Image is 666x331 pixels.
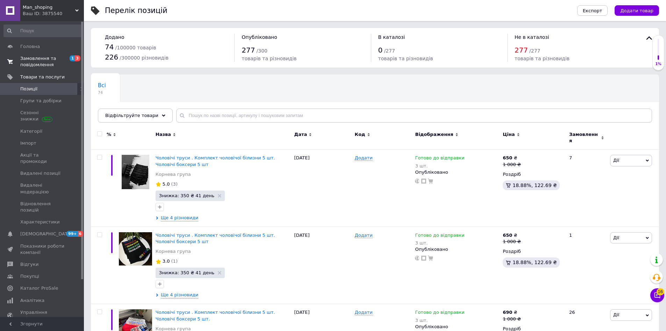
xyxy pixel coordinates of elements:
[293,150,353,227] div: [DATE]
[20,98,62,104] span: Групи та добірки
[515,56,570,61] span: товарів та різновидів
[20,219,60,225] span: Характеристики
[78,231,84,237] span: 6
[613,312,619,317] span: Дії
[657,288,664,295] span: 16
[513,260,557,265] span: 18.88%, 122.69 ₴
[503,171,563,178] div: Роздріб
[20,74,65,80] span: Товари та послуги
[20,43,40,50] span: Головна
[75,55,80,61] span: 3
[565,150,608,227] div: 7
[355,131,365,138] span: Код
[156,248,191,255] a: Корнева група
[615,5,659,16] button: Додати товар
[163,181,170,187] span: 5.0
[20,140,36,146] span: Імпорт
[20,231,72,237] span: [DEMOGRAPHIC_DATA]
[163,258,170,264] span: 3.0
[23,4,75,11] span: Man_shoping
[503,232,521,239] div: ₴
[515,34,549,40] span: Не в каталозі
[66,231,78,237] span: 99+
[20,201,65,213] span: Відновлення позицій
[156,155,275,167] span: Чоловічі труси . Комплект чоловічої білизни 5 шт. Чоловічі боксери 5 шт
[156,310,275,321] a: Чоловічі труси . Комплект чоловічої білизни 5 шт. Чоловічі боксери 5 шт.
[242,46,255,54] span: 277
[120,55,169,61] span: / 300000 різновидів
[257,48,267,54] span: / 300
[176,109,652,123] input: Пошук по назві позиції, артикулу і пошуковим запитам
[650,288,664,302] button: Чат з покупцем16
[20,170,60,177] span: Видалені позиції
[503,233,512,238] b: 650
[105,113,158,118] span: Відфільтруйте товари
[415,233,464,240] span: Готово до відправки
[355,310,373,315] span: Додати
[20,128,42,135] span: Категорії
[503,248,563,255] div: Роздріб
[415,155,464,163] span: Готово до відправки
[620,8,653,13] span: Додати товар
[378,46,383,54] span: 0
[503,161,521,168] div: 1 000 ₴
[415,131,453,138] span: Відображення
[503,155,512,160] b: 650
[156,233,275,244] span: Чоловічі труси . Комплект чоловічої білизни 5 шт. Чоловічі боксери 5 шт
[156,171,191,178] a: Корнева група
[515,46,528,54] span: 277
[159,270,214,275] span: Знижка: 350 ₴ 41 день
[415,318,464,323] div: 3 шт.
[242,34,277,40] span: Опубліковано
[171,258,178,264] span: (1)
[105,43,114,51] span: 74
[503,316,521,322] div: 1 000 ₴
[415,310,464,317] span: Готово до відправки
[122,155,149,189] img: Мужские трусы . Комплект мужского белья 5 шт. Мужские боксеры 5 шт
[3,25,83,37] input: Пошук
[98,82,106,89] span: Всі
[171,181,178,187] span: (3)
[20,309,65,322] span: Управління сайтом
[20,110,65,122] span: Сезонні знижки
[23,11,84,17] div: Ваш ID: 3875540
[20,243,65,256] span: Показники роботи компанії
[415,240,464,246] div: 3 шт.
[115,45,156,50] span: / 100000 товарів
[583,8,602,13] span: Експорт
[503,131,515,138] span: Ціна
[503,309,521,316] div: ₴
[565,227,608,304] div: 1
[20,261,38,268] span: Відгуки
[513,182,557,188] span: 18.88%, 122.69 ₴
[119,232,152,266] img: Мужские трусы . Комплект мужского белья 5 шт. Мужские боксеры 5 шт
[20,152,65,165] span: Акції та промокоди
[577,5,608,16] button: Експорт
[98,90,106,95] span: 74
[20,297,44,304] span: Аналітика
[503,239,521,245] div: 1 000 ₴
[653,62,664,67] div: 1%
[355,155,373,161] span: Додати
[105,7,167,14] div: Перелік позицій
[159,193,214,198] span: Знижка: 350 ₴ 41 день
[613,235,619,240] span: Дії
[293,227,353,304] div: [DATE]
[415,246,499,253] div: Опубліковано
[529,48,540,54] span: / 277
[569,131,599,144] span: Замовлення
[20,55,65,68] span: Замовлення та повідомлення
[20,285,58,291] span: Каталог ProSale
[161,215,199,221] span: Ще 4 різновиди
[20,86,37,92] span: Позиції
[384,48,395,54] span: / 277
[415,163,464,168] div: 3 шт.
[107,131,111,138] span: %
[415,169,499,175] div: Опубліковано
[105,53,118,61] span: 226
[415,324,499,330] div: Опубліковано
[294,131,307,138] span: Дата
[613,158,619,163] span: Дії
[20,182,65,195] span: Видалені модерацією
